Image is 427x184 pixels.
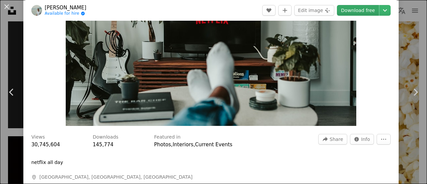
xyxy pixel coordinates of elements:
[337,5,379,16] a: Download free
[294,5,334,16] button: Edit image
[330,134,343,144] span: Share
[278,5,292,16] button: Add to Collection
[377,134,391,145] button: More Actions
[361,134,370,144] span: Info
[31,142,60,148] span: 30,745,604
[45,4,86,11] a: [PERSON_NAME]
[31,159,63,166] p: netflix all day
[39,174,192,181] span: [GEOGRAPHIC_DATA], [GEOGRAPHIC_DATA], [GEOGRAPHIC_DATA]
[154,142,171,148] a: Photos
[45,11,86,16] a: Available for hire
[31,5,42,16] img: Go to Mollie Sivaram's profile
[193,142,195,148] span: ,
[379,5,391,16] button: Choose download size
[31,134,45,141] h3: Views
[350,134,374,145] button: Stats about this image
[172,142,193,148] a: Interiors
[93,142,113,148] span: 145,774
[93,134,118,141] h3: Downloads
[262,5,276,16] button: Like
[318,134,347,145] button: Share this image
[195,142,233,148] a: Current Events
[154,134,180,141] h3: Featured in
[404,60,427,124] a: Next
[171,142,173,148] span: ,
